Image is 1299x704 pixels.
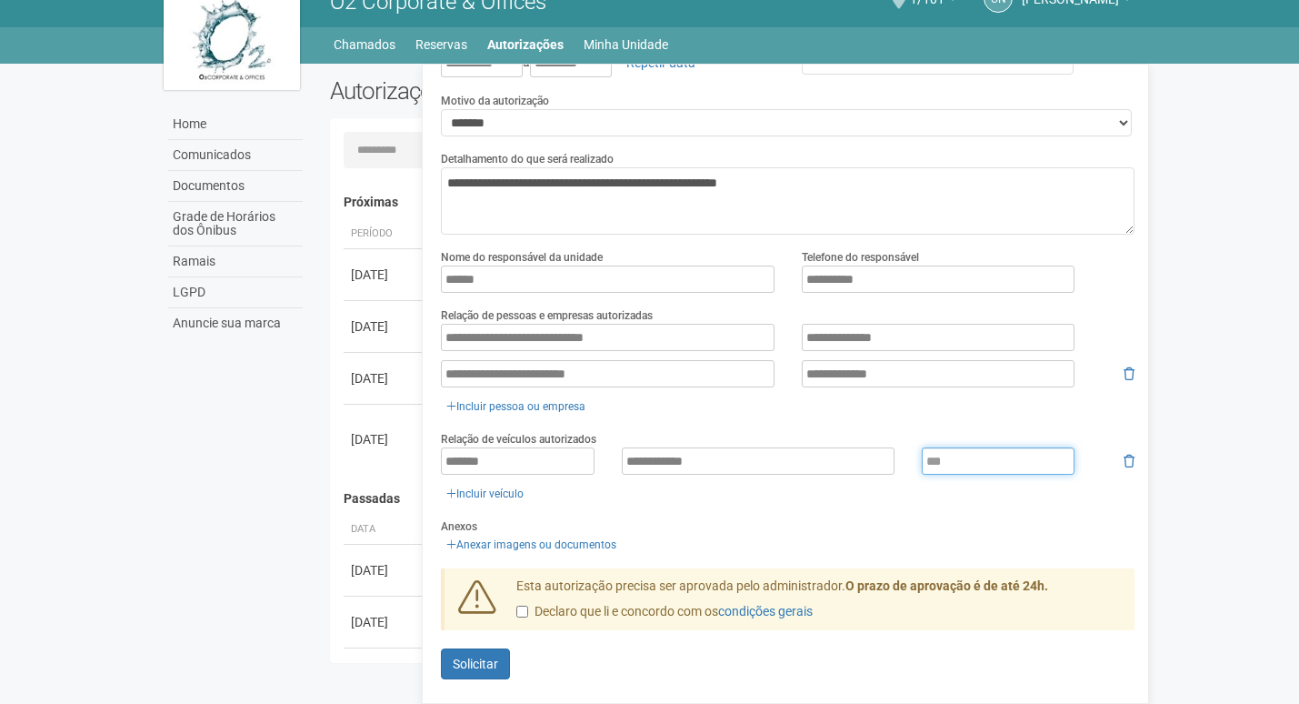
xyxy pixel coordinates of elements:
[1124,367,1134,380] i: Remover
[344,196,1123,209] h4: Próximas
[1124,455,1134,468] i: Remover
[351,317,418,336] div: [DATE]
[516,603,813,621] label: Declaro que li e concordo com os
[441,151,614,167] label: Detalhamento do que será realizado
[487,32,564,57] a: Autorizações
[516,606,528,618] input: Declaro que li e concordo com oscondições gerais
[344,219,425,249] th: Período
[441,307,653,324] label: Relação de pessoas e empresas autorizadas
[334,32,395,57] a: Chamados
[330,77,719,105] h2: Autorizações
[441,535,622,555] a: Anexar imagens ou documentos
[415,32,467,57] a: Reservas
[441,397,591,417] a: Incluir pessoa ou empresa
[168,277,303,308] a: LGPD
[168,202,303,246] a: Grade de Horários dos Ônibus
[168,308,303,338] a: Anuncie sua marca
[441,93,549,109] label: Motivo da autorização
[168,140,303,171] a: Comunicados
[168,171,303,202] a: Documentos
[441,649,510,679] button: Solicitar
[802,249,919,266] label: Telefone do responsável
[351,369,418,387] div: [DATE]
[845,578,1048,593] strong: O prazo de aprovação é de até 24h.
[344,515,425,545] th: Data
[351,430,418,448] div: [DATE]
[441,484,529,504] a: Incluir veículo
[453,657,498,671] span: Solicitar
[441,518,477,535] label: Anexos
[441,431,596,448] label: Relação de veículos autorizados
[168,246,303,277] a: Ramais
[351,266,418,284] div: [DATE]
[503,578,1135,630] div: Esta autorização precisa ser aprovada pelo administrador.
[344,492,1123,506] h4: Passadas
[351,613,418,631] div: [DATE]
[351,561,418,579] div: [DATE]
[718,604,813,619] a: condições gerais
[168,109,303,140] a: Home
[441,249,603,266] label: Nome do responsável da unidade
[584,32,668,57] a: Minha Unidade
